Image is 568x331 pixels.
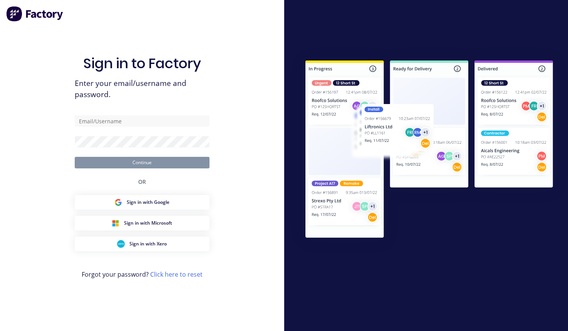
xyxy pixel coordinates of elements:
span: Enter your email/username and password. [75,78,209,100]
img: Microsoft Sign in [112,219,119,227]
img: Xero Sign in [117,240,125,248]
img: Google Sign in [114,198,122,206]
button: Continue [75,157,209,168]
button: Google Sign inSign in with Google [75,195,209,210]
span: Sign in with Microsoft [124,220,172,227]
span: Forgot your password? [82,270,203,279]
div: OR [138,168,146,195]
span: Sign in with Xero [129,240,167,247]
input: Email/Username [75,115,209,127]
span: Sign in with Google [127,199,169,206]
a: Click here to reset [150,270,203,279]
h1: Sign in to Factory [83,55,201,72]
button: Microsoft Sign inSign in with Microsoft [75,216,209,230]
button: Xero Sign inSign in with Xero [75,237,209,251]
img: Factory [6,6,64,22]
